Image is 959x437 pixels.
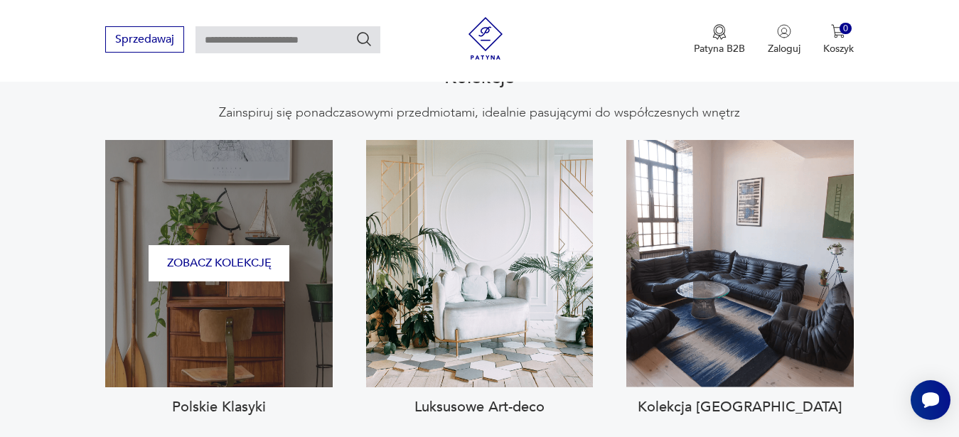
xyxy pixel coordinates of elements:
[444,69,515,86] h2: Kolekcje
[105,26,184,53] button: Sprzedawaj
[831,24,845,38] img: Ikona koszyka
[149,245,289,281] button: Zobacz kolekcję
[840,23,852,35] div: 0
[105,399,332,416] h3: Polskie Klasyki
[768,42,800,55] p: Zaloguj
[105,36,184,45] a: Sprzedawaj
[694,42,745,55] p: Patyna B2B
[911,380,950,420] iframe: Smartsupp widget button
[464,17,507,60] img: Patyna - sklep z meblami i dekoracjami vintage
[777,24,791,38] img: Ikonka użytkownika
[694,24,745,55] a: Ikona medaluPatyna B2B
[694,24,745,55] button: Patyna B2B
[626,399,853,416] h3: Kolekcja [GEOGRAPHIC_DATA]
[823,42,854,55] p: Koszyk
[355,31,373,48] button: Szukaj
[219,104,740,122] p: Zainspiruj się ponadczasowymi przedmiotami, idealnie pasującymi do współczesnych wnętrz
[823,24,854,55] button: 0Koszyk
[768,24,800,55] button: Zaloguj
[712,24,727,40] img: Ikona medalu
[366,399,593,416] h3: Luksusowe Art-deco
